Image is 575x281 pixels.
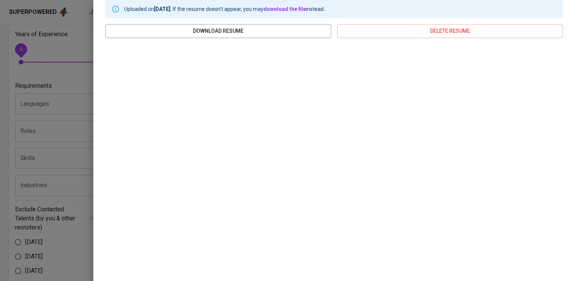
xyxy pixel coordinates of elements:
b: [DATE] [154,6,170,12]
iframe: f14e2ff61dd36c5bf00ed888ef3a786a.pdf [105,44,563,270]
button: delete resume [337,24,563,38]
span: delete resume [343,26,557,36]
a: download the file [263,6,306,12]
button: download resume [105,24,331,38]
div: Uploaded on . If the resume doesn't appear, you may instead. [124,2,325,16]
span: download resume [111,26,325,36]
